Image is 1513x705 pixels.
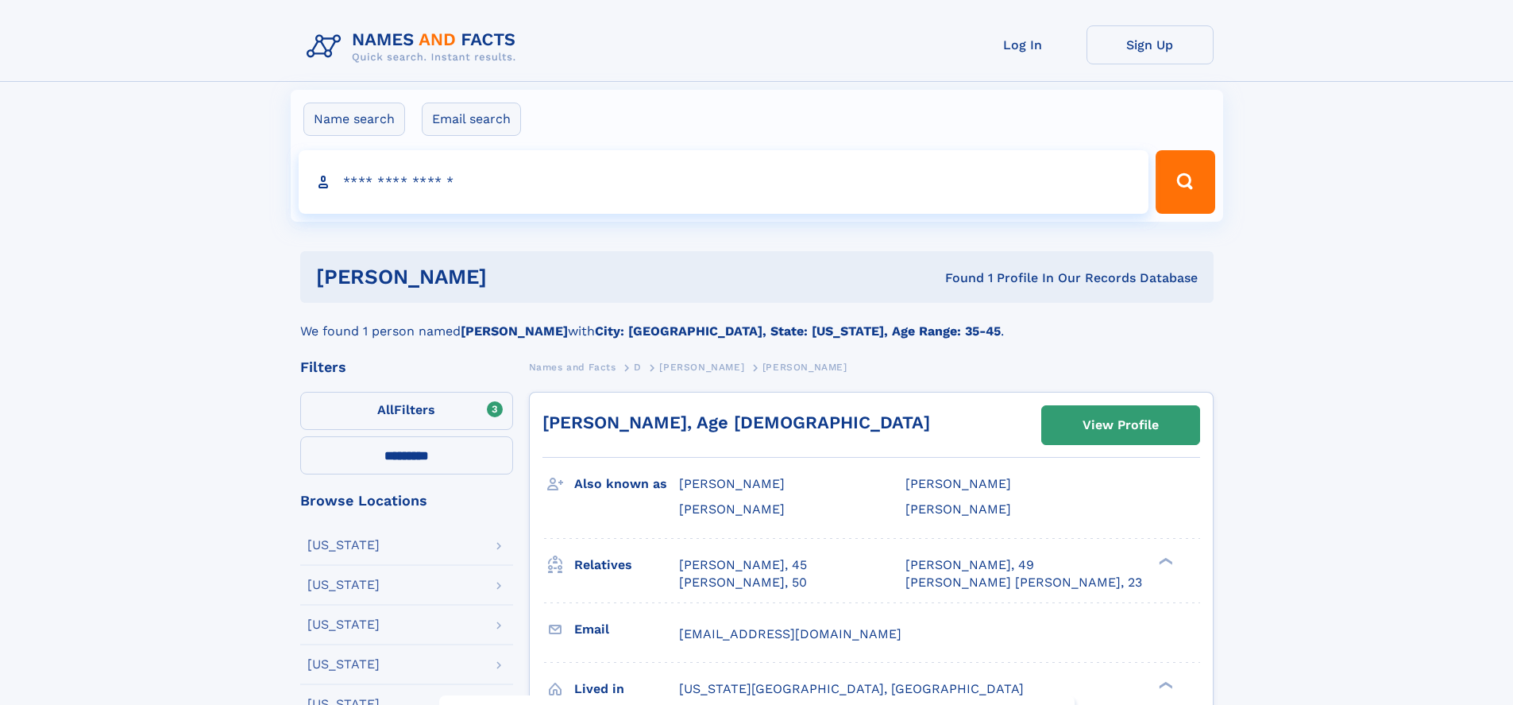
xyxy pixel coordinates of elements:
button: Search Button [1156,150,1214,214]
span: [PERSON_NAME] [679,502,785,517]
h3: Email [574,616,679,643]
label: Name search [303,103,405,136]
h1: [PERSON_NAME] [316,267,716,287]
a: [PERSON_NAME] [PERSON_NAME], 23 [905,574,1142,591]
div: Browse Locations [300,494,513,508]
div: Filters [300,360,513,374]
a: D [634,357,642,377]
a: [PERSON_NAME], 50 [679,574,807,591]
input: search input [299,150,1149,214]
span: All [377,402,394,417]
label: Email search [422,103,521,136]
div: We found 1 person named with . [300,303,1214,341]
span: [US_STATE][GEOGRAPHIC_DATA], [GEOGRAPHIC_DATA] [679,681,1024,696]
span: [PERSON_NAME] [905,476,1011,491]
a: Log In [959,25,1087,64]
a: View Profile [1042,406,1199,444]
span: [PERSON_NAME] [905,502,1011,517]
div: [US_STATE] [307,579,380,591]
div: View Profile [1083,407,1159,444]
a: [PERSON_NAME], 49 [905,556,1034,574]
h3: Relatives [574,552,679,579]
div: ❯ [1155,556,1174,566]
a: Names and Facts [529,357,616,377]
img: Logo Names and Facts [300,25,529,68]
a: [PERSON_NAME], 45 [679,556,807,574]
h3: Lived in [574,676,679,703]
span: [EMAIL_ADDRESS][DOMAIN_NAME] [679,626,901,641]
div: Found 1 Profile In Our Records Database [716,269,1198,287]
span: [PERSON_NAME] [659,362,744,373]
div: [US_STATE] [307,618,380,631]
span: [PERSON_NAME] [679,476,785,491]
b: [PERSON_NAME] [461,323,568,339]
div: [US_STATE] [307,658,380,671]
div: ❯ [1155,680,1174,690]
b: City: [GEOGRAPHIC_DATA], State: [US_STATE], Age Range: 35-45 [595,323,1001,339]
div: [US_STATE] [307,539,380,552]
label: Filters [300,392,513,430]
a: Sign Up [1087,25,1214,64]
a: [PERSON_NAME], Age [DEMOGRAPHIC_DATA] [542,413,930,432]
a: [PERSON_NAME] [659,357,744,377]
span: D [634,362,642,373]
h3: Also known as [574,471,679,498]
span: [PERSON_NAME] [762,362,847,373]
